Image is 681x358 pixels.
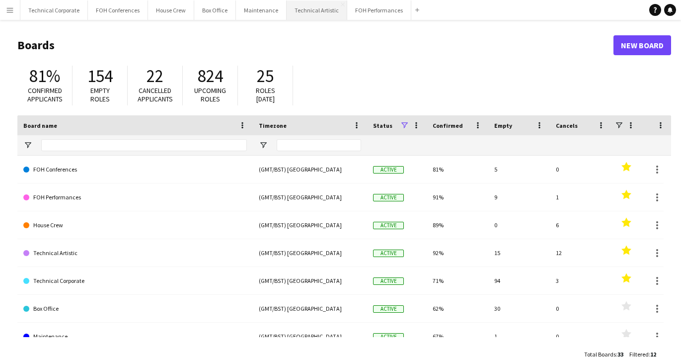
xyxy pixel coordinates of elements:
[373,222,404,229] span: Active
[613,35,671,55] a: New Board
[23,141,32,150] button: Open Filter Menu
[550,239,611,267] div: 12
[259,141,268,150] button: Open Filter Menu
[488,156,550,183] div: 5
[427,295,488,322] div: 62%
[253,323,367,350] div: (GMT/BST) [GEOGRAPHIC_DATA]
[277,139,361,151] input: Timezone Filter Input
[23,156,247,183] a: FOH Conferences
[427,156,488,183] div: 81%
[20,0,88,20] button: Technical Corporate
[427,211,488,239] div: 89%
[347,0,411,20] button: FOH Performances
[584,351,616,358] span: Total Boards
[29,65,60,87] span: 81%
[236,0,287,20] button: Maintenance
[90,86,110,103] span: Empty roles
[259,122,287,129] span: Timezone
[550,323,611,350] div: 0
[27,86,63,103] span: Confirmed applicants
[427,239,488,267] div: 92%
[194,86,226,103] span: Upcoming roles
[23,323,247,351] a: Maintenance
[23,267,247,295] a: Technical Corporate
[138,86,173,103] span: Cancelled applicants
[256,86,275,103] span: Roles [DATE]
[488,267,550,294] div: 94
[373,277,404,285] span: Active
[427,323,488,350] div: 67%
[253,239,367,267] div: (GMT/BST) [GEOGRAPHIC_DATA]
[23,211,247,239] a: House Crew
[650,351,656,358] span: 12
[88,0,148,20] button: FOH Conferences
[23,122,57,129] span: Board name
[373,122,392,129] span: Status
[23,295,247,323] a: Box Office
[550,156,611,183] div: 0
[617,351,623,358] span: 33
[629,351,649,358] span: Filtered
[253,211,367,239] div: (GMT/BST) [GEOGRAPHIC_DATA]
[253,183,367,211] div: (GMT/BST) [GEOGRAPHIC_DATA]
[23,239,247,267] a: Technical Artistic
[373,333,404,341] span: Active
[373,194,404,201] span: Active
[556,122,578,129] span: Cancels
[550,267,611,294] div: 3
[23,183,247,211] a: FOH Performances
[147,65,163,87] span: 22
[427,267,488,294] div: 71%
[550,183,611,211] div: 1
[287,0,347,20] button: Technical Artistic
[17,38,613,53] h1: Boards
[194,0,236,20] button: Box Office
[488,239,550,267] div: 15
[373,250,404,257] span: Active
[550,295,611,322] div: 0
[253,295,367,322] div: (GMT/BST) [GEOGRAPHIC_DATA]
[433,122,463,129] span: Confirmed
[488,211,550,239] div: 0
[87,65,113,87] span: 154
[488,295,550,322] div: 30
[41,139,247,151] input: Board name Filter Input
[257,65,274,87] span: 25
[373,166,404,174] span: Active
[198,65,223,87] span: 824
[427,183,488,211] div: 91%
[488,323,550,350] div: 1
[253,156,367,183] div: (GMT/BST) [GEOGRAPHIC_DATA]
[550,211,611,239] div: 6
[148,0,194,20] button: House Crew
[373,305,404,313] span: Active
[494,122,512,129] span: Empty
[253,267,367,294] div: (GMT/BST) [GEOGRAPHIC_DATA]
[488,183,550,211] div: 9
